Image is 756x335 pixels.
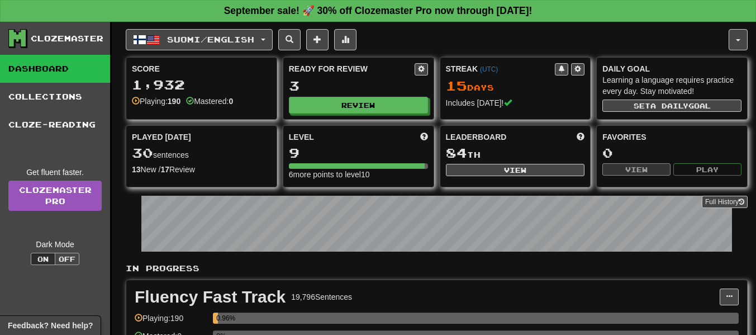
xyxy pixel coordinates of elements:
span: This week in points, UTC [577,131,584,143]
button: More stats [334,29,356,50]
div: 9 [289,146,428,160]
button: View [602,163,671,176]
span: 30 [132,145,153,161]
div: sentences [132,146,271,161]
div: 0.96% [216,313,218,324]
strong: 13 [132,165,141,174]
span: a daily [650,102,688,110]
span: Level [289,131,314,143]
div: Score [132,63,271,74]
div: Clozemaster [31,33,103,44]
div: Playing: [132,96,180,107]
button: Off [55,253,79,265]
span: Leaderboard [446,131,507,143]
div: Get fluent faster. [8,167,102,178]
div: Learning a language requires practice every day. Stay motivated! [602,74,741,97]
div: th [446,146,585,161]
a: (UTC) [480,65,498,73]
div: 6 more points to level 10 [289,169,428,180]
div: Daily Goal [602,63,741,74]
div: 3 [289,79,428,93]
button: Play [673,163,741,176]
div: Dark Mode [8,239,102,250]
button: View [446,164,585,176]
button: Review [289,97,428,114]
span: Suomi / English [167,35,254,44]
button: Add sentence to collection [306,29,329,50]
div: Mastered: [186,96,233,107]
a: ClozemasterPro [8,181,102,211]
p: In Progress [126,263,748,274]
div: 19,796 Sentences [291,291,352,303]
div: New / Review [132,164,271,175]
span: Played [DATE] [132,131,191,143]
strong: 0 [229,97,233,106]
div: Includes [DATE]! [446,97,585,108]
button: Full History [702,196,748,208]
button: Search sentences [278,29,301,50]
div: Ready for Review [289,63,415,74]
button: Suomi/English [126,29,273,50]
strong: 17 [160,165,169,174]
div: 1,932 [132,78,271,92]
button: Seta dailygoal [602,100,741,112]
div: Streak [446,63,555,74]
strong: September sale! 🚀 30% off Clozemaster Pro now through [DATE]! [224,5,532,16]
span: Score more points to level up [420,131,428,143]
div: Fluency Fast Track [135,289,286,305]
div: 0 [602,146,741,160]
strong: 190 [168,97,180,106]
div: Favorites [602,131,741,143]
span: 84 [446,145,467,161]
span: 15 [446,78,467,93]
span: Open feedback widget [8,320,93,331]
div: Day s [446,79,585,93]
button: On [31,253,55,265]
div: Playing: 190 [135,313,207,331]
